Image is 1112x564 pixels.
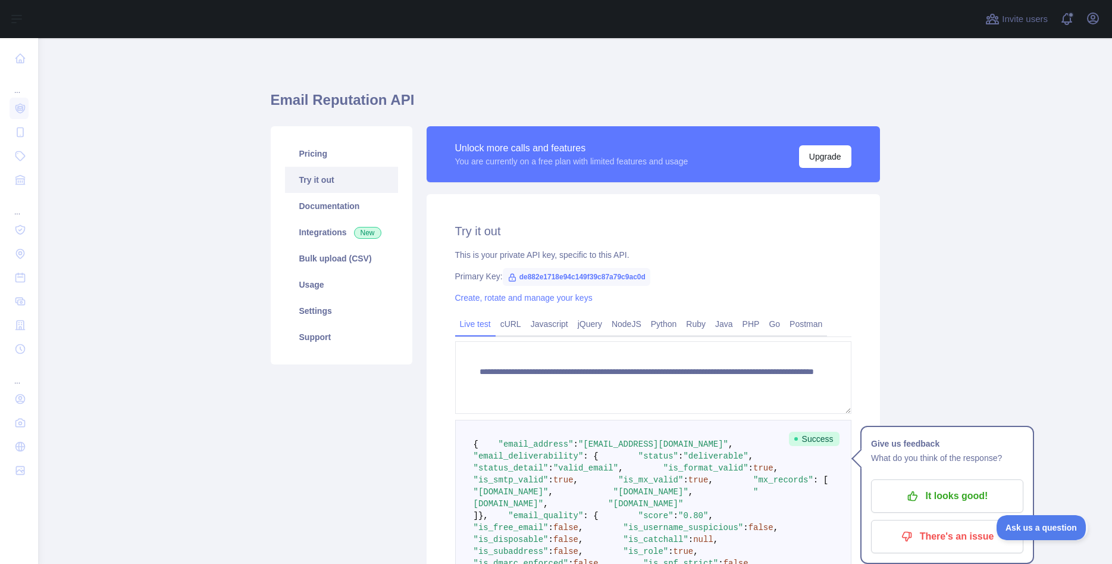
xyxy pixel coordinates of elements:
span: false [553,547,578,556]
span: : { [583,451,598,461]
span: "deliverable" [683,451,748,461]
span: : { [583,511,598,521]
a: Python [646,314,682,334]
span: : [688,535,693,544]
span: "is_format_valid" [663,463,748,473]
span: "[DOMAIN_NAME]" [474,487,549,497]
a: Bulk upload (CSV) [285,245,398,272]
span: true [688,475,709,485]
span: "is_username_suspicious" [624,523,744,532]
span: "mx_records" [753,475,813,485]
span: "is_subaddress" [474,547,549,556]
span: "status_detail" [474,463,549,473]
span: : [743,523,748,532]
span: : [549,523,553,532]
a: Postman [785,314,827,334]
a: Ruby [681,314,710,334]
span: , [618,463,623,473]
span: : [549,475,553,485]
span: "[EMAIL_ADDRESS][DOMAIN_NAME]" [578,440,728,449]
p: What do you think of the response? [871,451,1023,465]
span: : [674,511,678,521]
span: , [748,451,753,461]
span: , [578,523,583,532]
button: Invite users [983,10,1050,29]
div: Unlock more calls and features [455,141,688,155]
span: "[DOMAIN_NAME]" [608,499,683,509]
span: : [549,547,553,556]
span: true [753,463,773,473]
span: de882e1718e94c149f39c87a79c9ac0d [503,268,650,286]
span: : [683,475,688,485]
span: "is_mx_valid" [618,475,683,485]
span: , [543,499,548,509]
span: false [553,535,578,544]
a: Pricing [285,141,398,167]
span: "is_catchall" [624,535,688,544]
span: { [474,440,478,449]
span: : [549,463,553,473]
div: This is your private API key, specific to this API. [455,249,851,261]
a: Live test [455,314,496,334]
span: "score" [638,511,674,521]
div: ... [10,71,29,95]
iframe: Toggle Customer Support [997,515,1088,540]
span: "email_address" [499,440,574,449]
span: , [578,547,583,556]
span: true [674,547,694,556]
a: NodeJS [607,314,646,334]
a: Javascript [526,314,573,334]
div: ... [10,362,29,386]
span: : [668,547,673,556]
span: "is_free_email" [474,523,549,532]
span: , [713,535,718,544]
span: : [549,535,553,544]
span: New [354,227,381,239]
a: Integrations New [285,219,398,245]
span: "0.80" [678,511,708,521]
span: "email_quality" [508,511,583,521]
span: Invite users [1002,13,1048,26]
span: "valid_email" [553,463,618,473]
span: , [549,487,553,497]
span: : [748,463,753,473]
span: : [ [813,475,828,485]
div: You are currently on a free plan with limited features and usage [455,155,688,167]
a: Java [710,314,738,334]
h1: Email Reputation API [271,91,880,119]
span: , [574,475,578,485]
button: Upgrade [799,145,851,168]
span: "is_smtp_valid" [474,475,549,485]
span: Success [789,432,840,446]
a: cURL [496,314,526,334]
h2: Try it out [455,223,851,239]
span: false [553,523,578,532]
a: jQuery [573,314,607,334]
span: "is_role" [624,547,669,556]
span: null [693,535,713,544]
a: Support [285,324,398,350]
span: , [688,487,693,497]
span: "status" [638,451,678,461]
a: Create, rotate and manage your keys [455,293,593,303]
span: , [708,475,713,485]
a: Try it out [285,167,398,193]
h1: Give us feedback [871,437,1023,451]
span: "is_disposable" [474,535,549,544]
span: , [693,547,698,556]
div: Primary Key: [455,270,851,282]
span: , [708,511,713,521]
div: ... [10,193,29,217]
span: ] [474,511,478,521]
a: Go [764,314,785,334]
span: : [574,440,578,449]
span: , [578,535,583,544]
span: "email_deliverability" [474,451,584,461]
a: Usage [285,272,398,298]
span: , [773,523,778,532]
span: : [678,451,683,461]
span: , [728,440,733,449]
span: true [553,475,574,485]
span: "[DOMAIN_NAME]" [613,487,688,497]
a: Documentation [285,193,398,219]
